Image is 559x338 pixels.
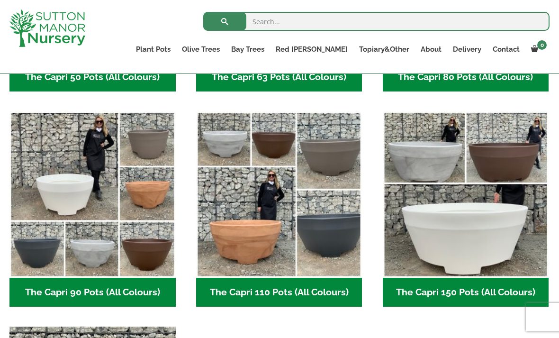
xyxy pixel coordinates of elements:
[537,40,547,50] span: 0
[203,12,550,31] input: Search...
[9,63,176,92] h2: The Capri 50 Pots (All Colours)
[9,111,176,307] a: Visit product category The Capri 90 Pots (All Colours)
[270,43,353,56] a: Red [PERSON_NAME]
[383,111,549,278] img: The Capri 150 Pots (All Colours)
[447,43,487,56] a: Delivery
[383,111,549,307] a: Visit product category The Capri 150 Pots (All Colours)
[9,9,85,47] img: logo
[225,43,270,56] a: Bay Trees
[196,111,362,307] a: Visit product category The Capri 110 Pots (All Colours)
[9,111,176,278] img: The Capri 90 Pots (All Colours)
[9,278,176,307] h2: The Capri 90 Pots (All Colours)
[525,43,550,56] a: 0
[130,43,176,56] a: Plant Pots
[196,111,362,278] img: The Capri 110 Pots (All Colours)
[487,43,525,56] a: Contact
[176,43,225,56] a: Olive Trees
[353,43,415,56] a: Topiary&Other
[415,43,447,56] a: About
[196,63,362,92] h2: The Capri 63 Pots (All Colours)
[196,278,362,307] h2: The Capri 110 Pots (All Colours)
[383,278,549,307] h2: The Capri 150 Pots (All Colours)
[383,63,549,92] h2: The Capri 80 Pots (All Colours)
